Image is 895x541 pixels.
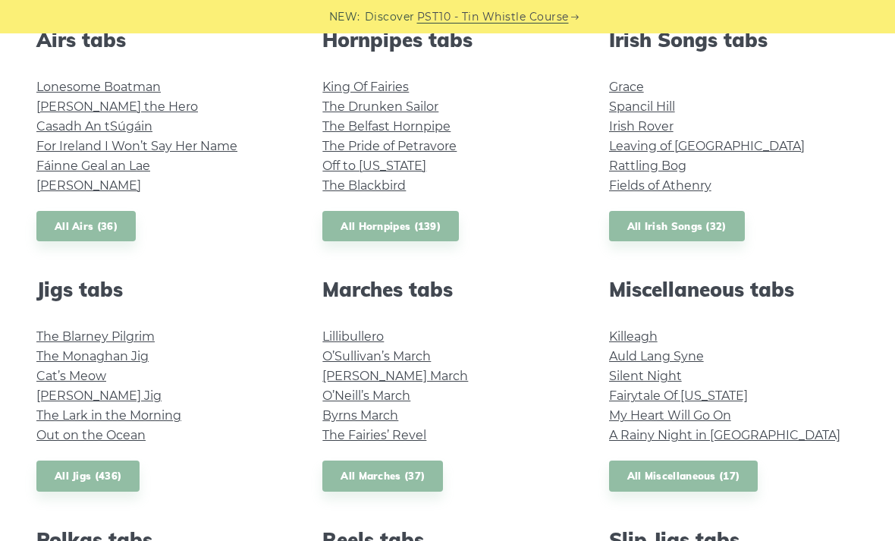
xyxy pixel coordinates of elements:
a: PST10 - Tin Whistle Course [417,8,569,26]
a: Fairytale Of [US_STATE] [609,388,748,403]
a: Leaving of [GEOGRAPHIC_DATA] [609,139,805,153]
h2: Hornpipes tabs [322,28,572,52]
a: All Irish Songs (32) [609,211,745,242]
a: The Drunken Sailor [322,99,438,114]
a: [PERSON_NAME] March [322,369,468,383]
a: Grace [609,80,644,94]
a: All Airs (36) [36,211,136,242]
h2: Miscellaneous tabs [609,278,859,301]
a: Killeagh [609,329,658,344]
span: Discover [365,8,415,26]
a: All Jigs (436) [36,461,140,492]
a: Irish Rover [609,119,674,134]
a: The Blarney Pilgrim [36,329,155,344]
a: King Of Fairies [322,80,409,94]
a: O’Neill’s March [322,388,410,403]
a: A Rainy Night in [GEOGRAPHIC_DATA] [609,428,840,442]
a: Fáinne Geal an Lae [36,159,150,173]
a: The Blackbird [322,178,406,193]
a: Rattling Bog [609,159,686,173]
a: Cat’s Meow [36,369,106,383]
h2: Marches tabs [322,278,572,301]
span: NEW: [329,8,360,26]
a: Auld Lang Syne [609,349,704,363]
h2: Airs tabs [36,28,286,52]
a: My Heart Will Go On [609,408,731,423]
a: Lonesome Boatman [36,80,161,94]
a: The Belfast Hornpipe [322,119,451,134]
a: Casadh An tSúgáin [36,119,152,134]
a: [PERSON_NAME] the Hero [36,99,198,114]
a: Byrns March [322,408,398,423]
a: The Fairies’ Revel [322,428,426,442]
a: All Marches (37) [322,461,443,492]
a: Spancil Hill [609,99,675,114]
a: Off to [US_STATE] [322,159,426,173]
a: The Monaghan Jig [36,349,149,363]
h2: Irish Songs tabs [609,28,859,52]
a: Silent Night [609,369,682,383]
a: O’Sullivan’s March [322,349,431,363]
a: All Hornpipes (139) [322,211,459,242]
a: Lillibullero [322,329,384,344]
a: The Pride of Petravore [322,139,457,153]
a: All Miscellaneous (17) [609,461,758,492]
h2: Jigs tabs [36,278,286,301]
a: [PERSON_NAME] [36,178,141,193]
a: [PERSON_NAME] Jig [36,388,162,403]
a: For Ireland I Won’t Say Her Name [36,139,237,153]
a: Fields of Athenry [609,178,711,193]
a: The Lark in the Morning [36,408,181,423]
a: Out on the Ocean [36,428,146,442]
